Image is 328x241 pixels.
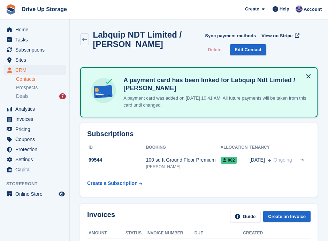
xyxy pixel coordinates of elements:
a: menu [3,145,66,154]
a: Guide [230,211,261,222]
span: Online Store [15,189,57,199]
span: Pricing [15,124,57,134]
a: menu [3,189,66,199]
a: menu [3,114,66,124]
img: stora-icon-8386f47178a22dfd0bd8f6a31ec36ba5ce8667c1dd55bd0f319d3a0aa187defe.svg [6,4,16,15]
a: Create a Subscription [87,177,142,190]
th: Invoice number [146,228,194,239]
img: Andy [296,6,303,13]
span: 002 [221,157,237,164]
button: Sync payment methods [205,30,256,41]
a: Deals 7 [16,93,66,100]
span: Protection [15,145,57,154]
h2: Labquip NDT Limited / [PERSON_NAME] [93,30,205,49]
span: Create [245,6,259,13]
a: menu [3,35,66,45]
th: Booking [146,142,221,153]
div: [PERSON_NAME] [146,164,221,170]
span: Analytics [15,104,57,114]
h2: Subscriptions [87,130,311,138]
a: Create an Invoice [263,211,311,222]
span: Coupons [15,134,57,144]
span: Prospects [16,84,38,91]
span: Home [15,25,57,34]
span: Subscriptions [15,45,57,55]
th: Created [243,228,291,239]
a: Prospects [16,84,66,91]
th: Status [125,228,146,239]
button: Delete [205,44,224,56]
a: Drive Up Storage [19,3,70,15]
div: 7 [59,93,66,99]
div: 99544 [87,156,146,164]
div: 100 sq ft Ground Floor Premium [146,156,221,164]
a: menu [3,104,66,114]
span: Invoices [15,114,57,124]
p: A payment card was added on [DATE] 10:41 AM. All future payments will be taken from this card unt... [121,95,308,108]
a: menu [3,134,66,144]
span: Deals [16,93,29,100]
span: Ongoing [274,157,292,163]
h4: A payment card has been linked for Labquip Ndt Limited / [PERSON_NAME] [121,76,308,92]
th: Tenancy [250,142,295,153]
a: Contacts [16,76,66,83]
span: Settings [15,155,57,164]
a: View on Stripe [259,30,301,41]
th: Amount [87,228,125,239]
th: Due [194,228,243,239]
th: ID [87,142,146,153]
div: Create a Subscription [87,180,138,187]
img: card-linked-ebf98d0992dc2aeb22e95c0e3c79077019eb2392cfd83c6a337811c24bc77127.svg [89,76,118,105]
th: Allocation [221,142,250,153]
span: Tasks [15,35,57,45]
span: Sites [15,55,57,65]
a: Preview store [58,190,66,198]
a: Edit Contact [230,44,266,56]
span: View on Stripe [261,32,292,39]
span: Account [304,6,322,13]
a: menu [3,124,66,134]
a: menu [3,25,66,34]
a: menu [3,165,66,174]
span: Capital [15,165,57,174]
span: Help [280,6,289,13]
h2: Invoices [87,211,115,222]
span: Storefront [6,180,69,187]
a: menu [3,155,66,164]
a: menu [3,55,66,65]
a: menu [3,65,66,75]
span: CRM [15,65,57,75]
span: [DATE] [250,156,265,164]
a: menu [3,45,66,55]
